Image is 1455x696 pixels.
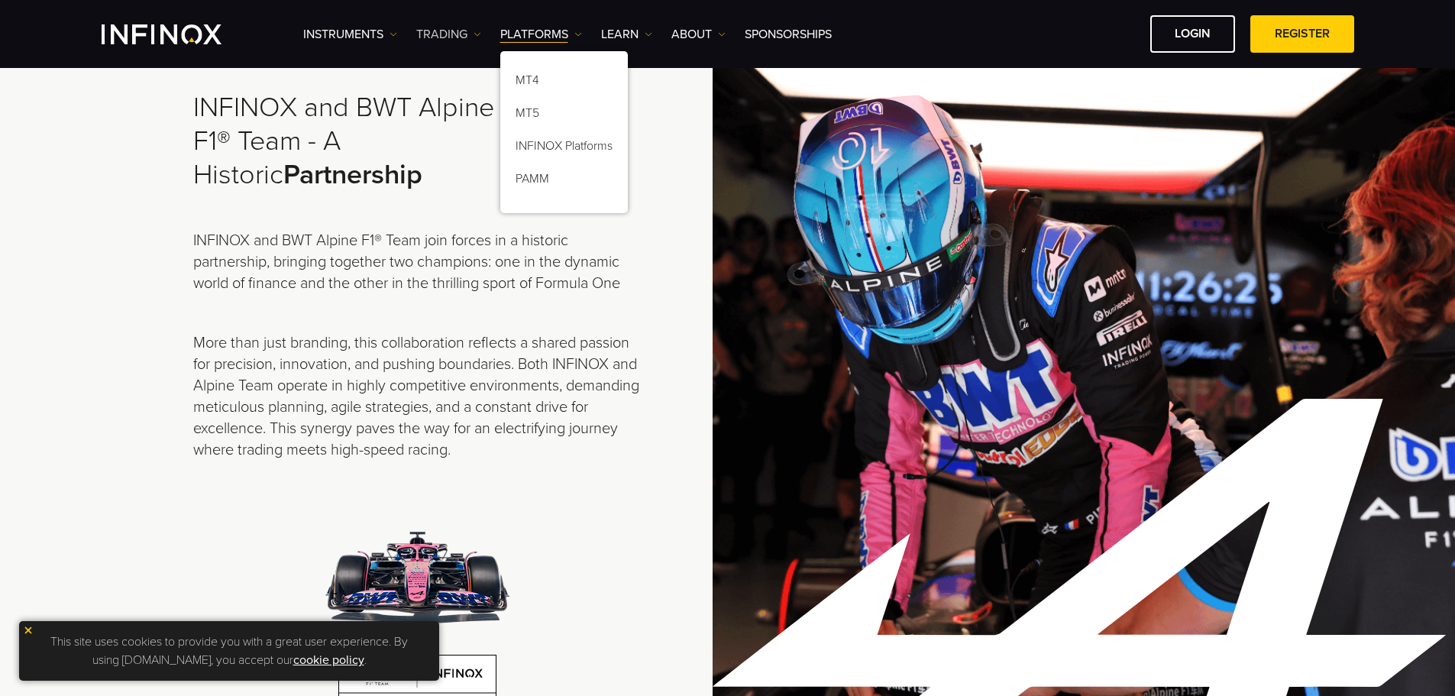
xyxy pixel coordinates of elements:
[193,91,537,192] h2: INFINOX and BWT Alpine F1® Team - A Historic
[745,25,832,44] a: SPONSORSHIPS
[293,652,364,668] a: cookie policy
[671,25,726,44] a: ABOUT
[500,25,582,44] a: PLATFORMS
[500,66,628,99] a: MT4
[303,25,397,44] a: Instruments
[1250,15,1354,53] a: REGISTER
[416,25,481,44] a: TRADING
[500,132,628,165] a: INFINOX Platforms
[1150,15,1235,53] a: LOGIN
[500,165,628,198] a: PAMM
[193,230,642,294] p: INFINOX and BWT Alpine F1® Team join forces in a historic partnership, bringing together two cham...
[601,25,652,44] a: Learn
[23,625,34,636] img: yellow close icon
[500,99,628,132] a: MT5
[193,332,642,461] p: More than just branding, this collaboration reflects a shared passion for precision, innovation, ...
[283,158,422,191] strong: Partnership
[27,629,432,673] p: This site uses cookies to provide you with a great user experience. By using [DOMAIN_NAME], you a...
[102,24,257,44] a: INFINOX Logo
